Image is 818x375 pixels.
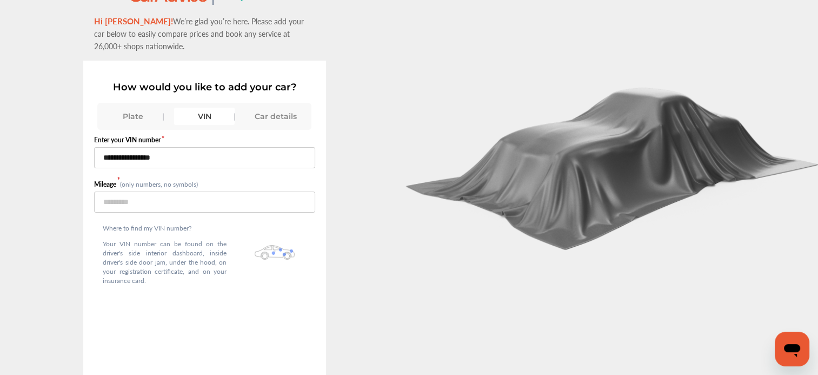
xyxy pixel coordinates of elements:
p: How would you like to add your car? [94,81,315,93]
div: Plate [103,108,163,125]
span: Hi [PERSON_NAME]! [94,15,173,27]
div: Car details [245,108,306,125]
label: Enter your VIN number [94,135,315,144]
iframe: Button to launch messaging window [775,332,809,366]
p: Your VIN number can be found on the driver's side interior dashboard, inside driver's side door j... [103,239,227,285]
span: We’re glad you’re here. Please add your car below to easily compare prices and book any service a... [94,16,304,51]
div: VIN [174,108,235,125]
p: Where to find my VIN number? [103,223,227,233]
small: (only numbers, no symbols) [120,180,198,189]
label: Mileage [94,180,120,189]
img: olbwX0zPblBWoAAAAASUVORK5CYII= [255,245,295,260]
